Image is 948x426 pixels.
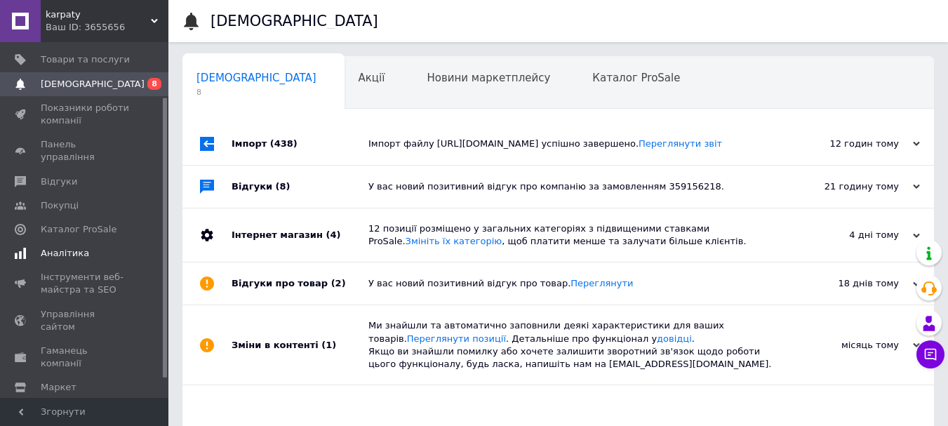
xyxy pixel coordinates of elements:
div: Відгуки [232,166,368,208]
span: Товари та послуги [41,53,130,66]
div: Імпорт файлу [URL][DOMAIN_NAME] успішно завершено. [368,138,780,150]
a: Переглянути звіт [639,138,722,149]
div: Зміни в контенті [232,305,368,385]
span: Аналітика [41,247,89,260]
span: (4) [326,229,340,240]
span: Показники роботи компанії [41,102,130,127]
div: 4 дні тому [780,229,920,241]
div: У вас новий позитивний відгук про товар. [368,277,780,290]
a: Змініть їх категорію [406,236,502,246]
a: Переглянути [570,278,633,288]
span: karpaty [46,8,151,21]
div: 21 годину тому [780,180,920,193]
span: (1) [321,340,336,350]
span: (8) [276,181,291,192]
span: Покупці [41,199,79,212]
span: 8 [147,78,161,90]
span: Маркет [41,381,76,394]
span: Каталог ProSale [592,72,680,84]
div: 12 годин тому [780,138,920,150]
span: Гаманець компанії [41,345,130,370]
div: місяць тому [780,339,920,352]
span: Акції [359,72,385,84]
div: Ваш ID: 3655656 [46,21,168,34]
span: [DEMOGRAPHIC_DATA] [41,78,145,91]
h1: [DEMOGRAPHIC_DATA] [211,13,378,29]
span: Управління сайтом [41,308,130,333]
span: 8 [196,87,316,98]
div: 18 днів тому [780,277,920,290]
span: Відгуки [41,175,77,188]
div: 12 позиції розміщено у загальних категоріях з підвищеними ставками ProSale. , щоб платити менше т... [368,222,780,248]
button: Чат з покупцем [916,340,944,368]
span: Панель управління [41,138,130,164]
div: Ми знайшли та автоматично заповнили деякі характеристики для ваших товарів. . Детальніше про функ... [368,319,780,371]
div: Імпорт [232,123,368,165]
span: Інструменти веб-майстра та SEO [41,271,130,296]
span: (438) [270,138,298,149]
a: Переглянути позиції [407,333,506,344]
span: (2) [331,278,346,288]
span: [DEMOGRAPHIC_DATA] [196,72,316,84]
a: довідці [657,333,692,344]
div: У вас новий позитивний відгук про компанію за замовленням 359156218. [368,180,780,193]
div: Інтернет магазин [232,208,368,262]
span: Новини маркетплейсу [427,72,550,84]
span: Каталог ProSale [41,223,116,236]
div: Відгуки про товар [232,262,368,305]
